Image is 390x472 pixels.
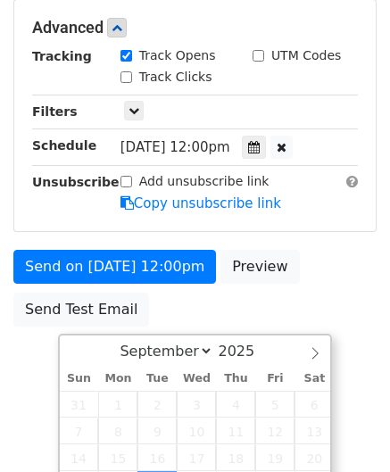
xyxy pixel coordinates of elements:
span: Fri [255,373,295,385]
iframe: Chat Widget [301,386,390,472]
span: September 15, 2025 [98,444,137,471]
span: August 31, 2025 [60,391,99,418]
span: September 4, 2025 [216,391,255,418]
span: September 9, 2025 [137,418,177,444]
span: September 13, 2025 [295,418,334,444]
span: September 19, 2025 [255,444,295,471]
span: September 6, 2025 [295,391,334,418]
span: Thu [216,373,255,385]
span: September 8, 2025 [98,418,137,444]
span: [DATE] 12:00pm [120,139,230,155]
strong: Unsubscribe [32,175,120,189]
span: September 2, 2025 [137,391,177,418]
span: September 1, 2025 [98,391,137,418]
span: September 7, 2025 [60,418,99,444]
a: Preview [220,250,299,284]
span: Tue [137,373,177,385]
span: September 18, 2025 [216,444,255,471]
span: September 10, 2025 [177,418,216,444]
span: September 5, 2025 [255,391,295,418]
a: Copy unsubscribe link [120,195,281,211]
span: Mon [98,373,137,385]
span: September 17, 2025 [177,444,216,471]
span: Sat [295,373,334,385]
span: Sun [60,373,99,385]
span: September 14, 2025 [60,444,99,471]
a: Send on [DATE] 12:00pm [13,250,216,284]
span: September 20, 2025 [295,444,334,471]
input: Year [213,343,278,360]
label: Track Clicks [139,68,212,87]
span: September 16, 2025 [137,444,177,471]
strong: Schedule [32,138,96,153]
label: Add unsubscribe link [139,172,270,191]
span: Wed [177,373,216,385]
label: Track Opens [139,46,216,65]
h5: Advanced [32,18,358,37]
span: September 12, 2025 [255,418,295,444]
strong: Tracking [32,49,92,63]
strong: Filters [32,104,78,119]
a: Send Test Email [13,293,149,327]
span: September 11, 2025 [216,418,255,444]
span: September 3, 2025 [177,391,216,418]
label: UTM Codes [271,46,341,65]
